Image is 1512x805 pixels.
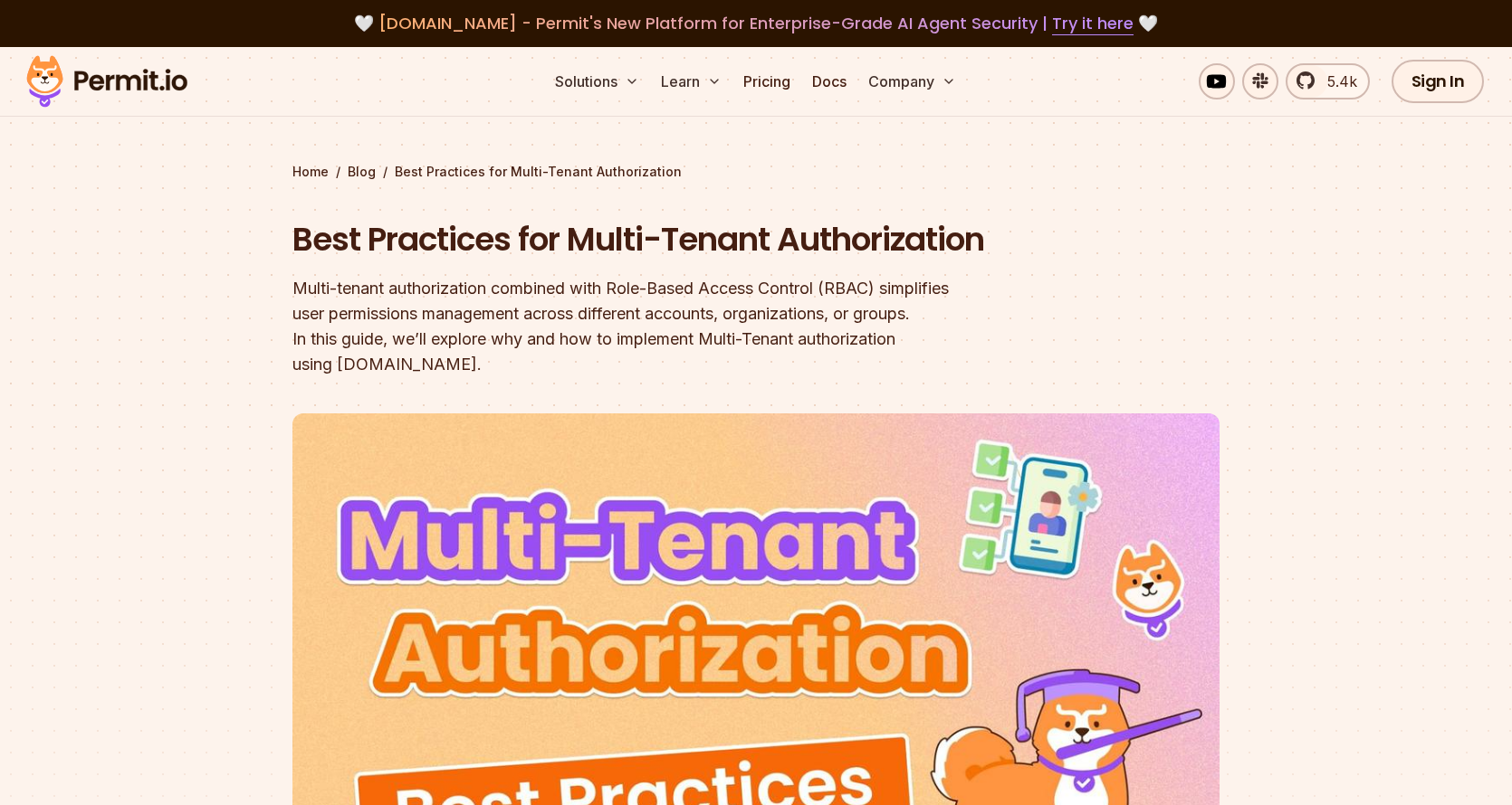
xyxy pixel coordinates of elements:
[548,63,646,99] button: Solutions
[1052,12,1134,35] a: Try it here
[861,63,963,99] button: Company
[654,63,729,99] button: Learn
[1392,60,1485,103] a: Sign In
[1316,71,1357,92] span: 5.4k
[292,163,329,181] a: Home
[378,12,1134,34] span: [DOMAIN_NAME] - Permit's New Platform for Enterprise-Grade AI Agent Security |
[1286,63,1370,99] a: 5.4k
[43,11,1469,36] div: 🤍 🤍
[348,163,376,181] a: Blog
[292,163,1220,181] div: / /
[292,276,988,377] div: Multi-tenant authorization combined with Role-Based Access Control (RBAC) simplifies user permiss...
[805,63,854,99] a: Docs
[736,63,798,99] a: Pricing
[292,217,988,262] h1: Best Practices for Multi-Tenant Authorization
[18,51,196,112] img: Permit logo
